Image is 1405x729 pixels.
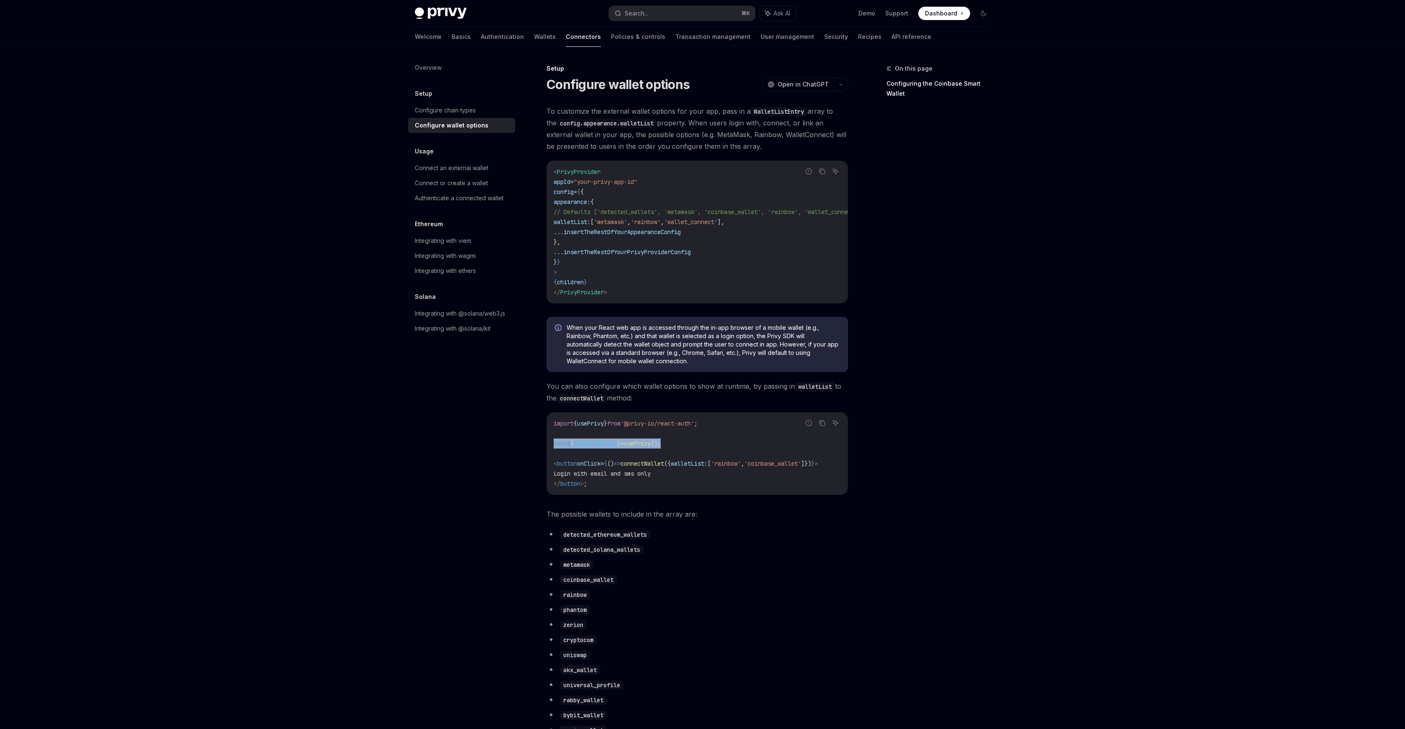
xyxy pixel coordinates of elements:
code: connectWallet [557,394,607,403]
button: Copy the contents from the code block [817,418,828,428]
span: You can also configure which wallet options to show at runtime, by passing in to the method: [547,380,848,404]
code: rainbow [560,590,590,599]
span: ⌘ K [741,10,750,17]
span: [ [708,460,711,467]
a: Authentication [481,27,524,47]
span: '@privy-io/react-auth' [621,420,694,427]
a: Connect an external wallet [408,161,515,176]
a: Demo [858,9,875,18]
span: appId [554,178,570,186]
span: </ [554,480,560,487]
button: Report incorrect code [803,418,814,428]
span: > [580,480,584,487]
span: The possible wallets to include in the array are: [547,508,848,520]
span: button [560,480,580,487]
span: appearance: [554,198,590,206]
code: zerion [560,620,587,630]
span: walletList: [554,218,590,226]
svg: Info [555,324,563,333]
span: { [577,188,580,196]
code: uniswap [560,650,590,660]
span: 'rainbow' [711,460,741,467]
code: config.appearance.walletList [557,119,657,128]
span: 'metamask' [594,218,627,226]
a: Wallets [534,27,556,47]
span: When your React web app is accessed through the in-app browser of a mobile wallet (e.g., Rainbow,... [567,324,840,365]
span: children [557,278,584,286]
span: } [554,258,557,266]
button: Copy the contents from the code block [817,166,828,177]
a: Configure wallet options [408,118,515,133]
span: const [554,440,570,447]
div: Authenticate a connected wallet [415,193,503,203]
span: onClick [577,460,600,467]
span: > [815,460,818,467]
span: { [554,278,557,286]
div: Connect or create a wallet [415,178,488,188]
span: < [554,168,557,176]
a: Recipes [858,27,881,47]
span: } [557,258,560,266]
span: ; [694,420,697,427]
a: API reference [892,27,931,47]
div: Configure chain types [415,105,476,115]
span: , [741,460,744,467]
span: , [627,218,631,226]
span: }, [554,238,560,246]
span: PrivyProvider [557,168,600,176]
div: Integrating with ethers [415,266,476,276]
span: { [574,420,577,427]
a: User management [761,27,814,47]
span: = [574,188,577,196]
code: universal_profile [560,681,623,690]
button: Open in ChatGPT [762,77,834,92]
div: Integrating with wagmi [415,251,476,261]
span: ], [718,218,724,226]
code: okx_wallet [560,665,600,675]
span: connectWallet [574,440,617,447]
button: Ask AI [830,166,841,177]
a: Connect or create a wallet [408,176,515,191]
code: metamask [560,560,593,569]
span: walletList: [671,460,708,467]
span: 'rainbow' [631,218,661,226]
span: import [554,420,574,427]
span: = [570,178,574,186]
span: = [621,440,624,447]
a: Integrating with ethers [408,263,515,278]
code: coinbase_wallet [560,575,617,584]
span: Open in ChatGPT [778,80,829,89]
a: Configure chain types [408,103,515,118]
button: Ask AI [830,418,841,428]
div: Integrating with @solana/web3.js [415,308,505,319]
span: () [607,460,614,467]
div: Search... [625,8,648,18]
code: detected_ethereum_wallets [560,530,650,539]
h1: Configure wallet options [547,77,690,92]
code: rabby_wallet [560,696,607,705]
span: // Defaults ['detected_wallets', 'metamask', 'coinbase_wallet', 'rainbow', 'wallet_connect'] [554,208,861,216]
span: PrivyProvider [560,288,604,296]
button: Ask AI [759,6,796,21]
a: Integrating with viem [408,233,515,248]
span: </ [554,288,560,296]
span: > [604,288,607,296]
a: Configuring the Coinbase Smart Wallet [886,77,997,100]
span: usePrivy [577,420,604,427]
code: walletList [795,382,835,391]
a: Basics [452,27,471,47]
span: } [584,278,587,286]
span: ({ [664,460,671,467]
a: Welcome [415,27,442,47]
span: button [557,460,577,467]
span: > [554,268,557,276]
div: Overview [415,63,442,73]
span: To customize the external wallet options for your app, pass in a array to the property. When user... [547,105,848,152]
a: Transaction management [675,27,751,47]
div: Configure wallet options [415,120,488,130]
button: Search...⌘K [609,6,755,21]
h5: Ethereum [415,219,443,229]
span: 'wallet_connect' [664,218,718,226]
a: Integrating with @solana/kit [408,321,515,336]
span: } [604,420,607,427]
